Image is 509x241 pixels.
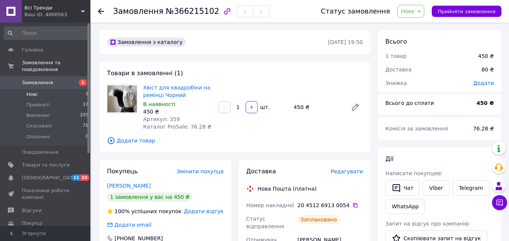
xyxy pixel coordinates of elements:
[452,180,489,196] a: Telegram
[26,91,37,98] span: Нові
[98,8,104,15] div: Повернутися назад
[385,180,420,196] button: Чат
[321,8,390,15] div: Статус замовлення
[106,221,152,229] div: Додати email
[26,112,50,119] span: Виконані
[22,187,70,201] span: Показники роботи компанії
[184,208,223,214] span: Додати відгук
[246,202,294,208] span: Номер накладної
[385,221,469,227] span: Запит на відгук про компанію
[438,9,495,14] span: Прийняти замовлення
[80,174,89,181] span: 10
[246,168,276,175] span: Доставка
[80,112,88,119] span: 233
[348,100,363,115] a: Редагувати
[385,38,407,45] span: Всього
[83,102,88,108] span: 17
[26,133,50,140] span: Оплачені
[72,174,80,181] span: 11
[113,7,164,16] span: Замовлення
[328,39,363,45] time: [DATE] 19:50
[290,102,345,112] div: 450 ₴
[107,38,186,47] div: Замовлення з каталогу
[298,215,340,224] div: Заплановано
[473,126,494,132] span: 76.28 ₴
[22,174,78,181] span: [DEMOGRAPHIC_DATA]
[385,126,448,132] span: Комісія за замовлення
[107,168,138,175] span: Покупець
[143,101,176,107] span: В наявності
[26,123,52,129] span: Скасовані
[22,79,53,86] span: Замовлення
[107,208,182,215] div: успішних покупок
[24,5,81,11] span: Всі Тренди
[423,180,449,196] a: Viber
[22,220,42,227] span: Покупці
[385,100,434,106] span: Всього до сплати
[385,199,425,214] a: WhatsApp
[22,162,70,168] span: Товари та послуги
[115,208,130,214] span: 100%
[107,85,137,112] img: Хвіст для квадробіки на ремінці Чорний
[114,221,152,229] div: Додати email
[143,108,212,115] div: 450 ₴
[385,53,407,59] span: 1 товар
[298,202,363,209] div: 20 4512 6913 0054
[86,91,88,98] span: 1
[256,185,319,192] div: Нова Пошта (платна)
[166,7,219,16] span: №366215102
[107,183,151,189] a: [PERSON_NAME]
[432,6,501,17] button: Прийняти замовлення
[83,123,88,129] span: 71
[22,149,58,156] span: Повідомлення
[473,80,494,86] span: Додати
[107,70,183,77] span: Товари в замовленні (1)
[4,26,89,40] input: Пошук
[385,170,442,176] span: Написати покупцеві
[477,100,494,106] b: 450 ₴
[107,136,363,145] span: Додати товар
[492,195,507,210] button: Чат з покупцем
[478,52,494,60] div: 450 ₴
[477,61,498,78] div: 80 ₴
[143,116,180,122] span: Артикул: 359
[385,67,411,73] span: Доставка
[24,11,90,18] div: Ваш ID: 4000563
[385,155,393,162] span: Дії
[385,80,407,86] span: Знижка
[143,124,211,130] span: Каталог ProSale: 76.28 ₴
[79,79,87,86] span: 1
[22,59,90,73] span: Замовлення та повідомлення
[143,85,210,98] a: Хвіст для квадробіки на ремінці Чорний
[22,207,41,214] span: Відгуки
[26,102,50,108] span: Прийняті
[107,192,193,202] div: 1 замовлення у вас на 450 ₴
[401,8,414,14] span: Нове
[177,168,224,174] span: Змінити покупця
[246,216,284,229] span: Статус відправлення
[22,47,43,53] span: Головна
[86,133,88,140] span: 0
[331,168,363,174] span: Редагувати
[258,103,271,111] div: шт.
